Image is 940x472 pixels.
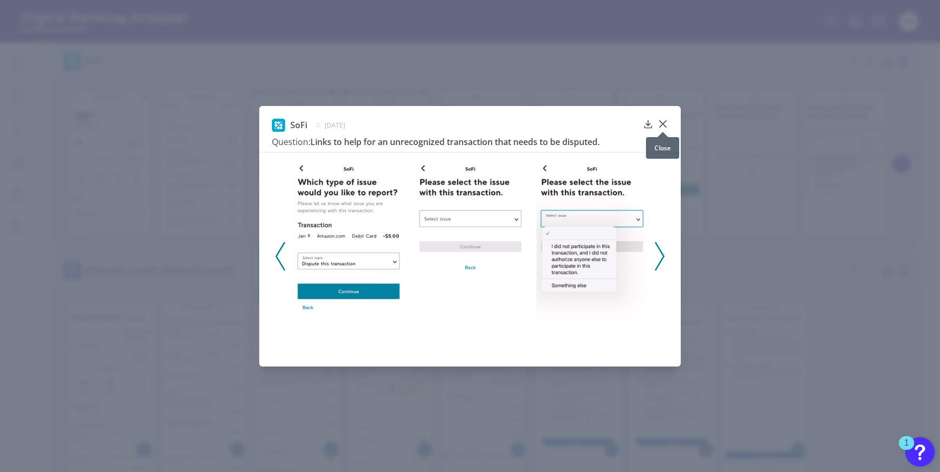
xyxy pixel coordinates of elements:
button: Open Resource Center, 1 new notification [905,437,935,467]
span: [DATE] [325,121,345,130]
div: Close [646,137,679,159]
div: 1 [904,443,909,457]
span: Question: [272,136,310,148]
h3: Links to help for an unrecognized transaction that needs to be disputed. [272,136,639,148]
span: SoFi [290,119,307,131]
